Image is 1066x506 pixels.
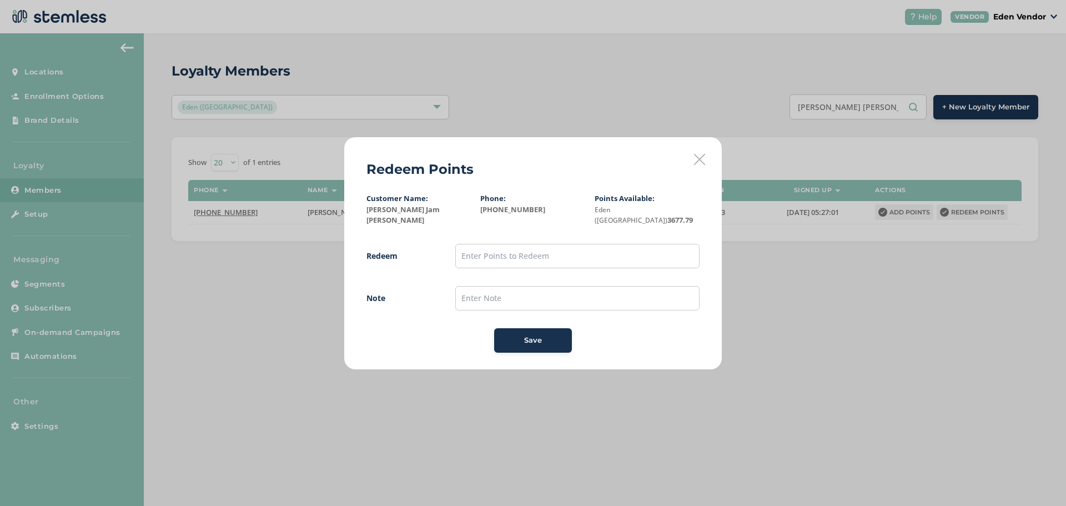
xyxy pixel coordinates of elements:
[494,328,572,353] button: Save
[366,159,474,179] h2: Redeem Points
[595,205,667,226] small: Eden ([GEOGRAPHIC_DATA])
[366,292,433,304] label: Note
[480,204,585,216] label: [PHONE_NUMBER]
[595,204,700,226] label: 3677.79
[366,250,433,262] label: Redeem
[455,286,700,310] input: Enter Note
[480,193,506,203] label: Phone:
[524,335,542,346] span: Save
[366,204,471,226] label: [PERSON_NAME] Jam [PERSON_NAME]
[366,193,428,203] label: Customer Name:
[595,193,655,203] label: Points Available:
[1010,453,1066,506] iframe: Chat Widget
[455,244,700,268] input: Enter Points to Redeem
